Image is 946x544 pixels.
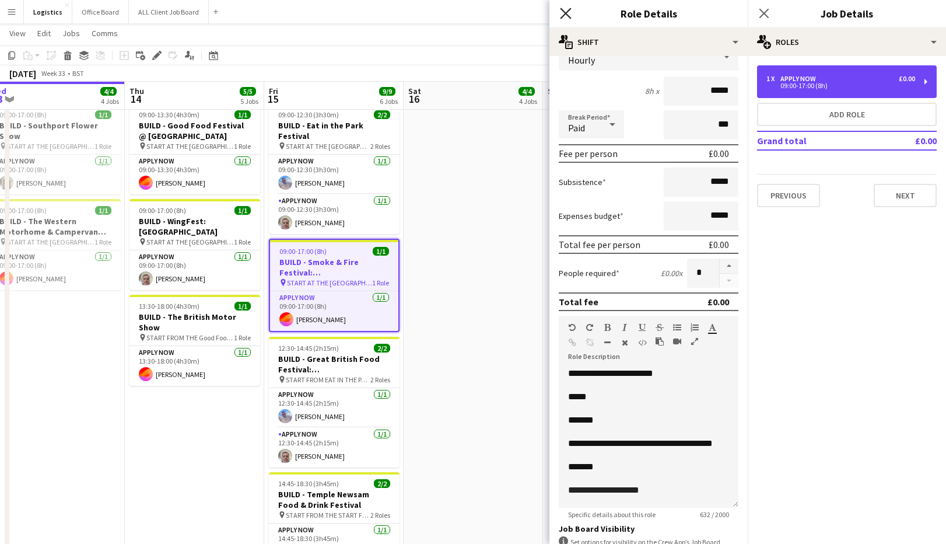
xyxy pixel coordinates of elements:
[638,338,646,347] button: HTML Code
[9,68,36,79] div: [DATE]
[38,69,68,78] span: Week 33
[673,323,681,332] button: Unordered List
[129,216,260,237] h3: BUILD - WingFest: [GEOGRAPHIC_DATA]
[129,120,260,141] h3: BUILD - Good Food Festival @ [GEOGRAPHIC_DATA]
[278,344,339,353] span: 12:30-14:45 (2h15m)
[549,6,748,21] h3: Role Details
[645,86,659,96] div: 8h x
[559,148,618,159] div: Fee per person
[9,28,26,39] span: View
[129,295,260,386] div: 13:30-18:00 (4h30m)1/1BUILD - The British Motor Show START FROM THE Good Food Festival @ [GEOGRAP...
[7,238,94,246] span: START AT THE [GEOGRAPHIC_DATA]
[373,247,389,256] span: 1/1
[656,337,664,346] button: Paste as plain text
[95,110,111,119] span: 1/1
[234,206,251,215] span: 1/1
[546,92,562,106] span: 17
[656,323,664,332] button: Strikethrough
[101,97,119,106] div: 4 Jobs
[708,323,716,332] button: Text Color
[757,131,881,150] td: Grand total
[129,103,260,194] app-job-card: 09:00-13:30 (4h30m)1/1BUILD - Good Food Festival @ [GEOGRAPHIC_DATA] START AT THE [GEOGRAPHIC_DAT...
[278,110,339,119] span: 09:00-12:30 (3h30m)
[37,28,51,39] span: Edit
[269,239,400,332] app-job-card: 09:00-17:00 (8h)1/1BUILD - Smoke & Fire Festival: [GEOGRAPHIC_DATA] START AT THE [GEOGRAPHIC_DATA...
[139,302,199,311] span: 13:30-18:00 (4h30m)
[691,337,699,346] button: Fullscreen
[270,291,398,331] app-card-role: APPLY NOW1/109:00-17:00 (8h)[PERSON_NAME]
[374,110,390,119] span: 2/2
[146,142,234,151] span: START AT THE [GEOGRAPHIC_DATA]
[586,323,594,332] button: Redo
[661,268,682,278] div: £0.00 x
[379,87,395,96] span: 9/9
[269,194,400,234] app-card-role: APPLY NOW1/109:00-12:30 (3h30m)[PERSON_NAME]
[559,177,606,187] label: Subsistence
[766,83,915,89] div: 09:00-17:00 (8h)
[374,344,390,353] span: 2/2
[139,206,186,215] span: 09:00-17:00 (8h)
[129,312,260,333] h3: BUILD - The British Motor Show
[407,92,421,106] span: 16
[757,103,937,126] button: Add role
[370,375,390,384] span: 2 Roles
[621,323,629,332] button: Italic
[129,155,260,194] app-card-role: APPLY NOW1/109:00-13:30 (4h30m)[PERSON_NAME]
[707,296,729,308] div: £0.00
[638,323,646,332] button: Underline
[269,86,278,96] span: Fri
[286,375,370,384] span: START FROM EAT IN THE PARK FESTIVAL
[267,92,278,106] span: 15
[269,354,400,375] h3: BUILD - Great British Food Festival: [GEOGRAPHIC_DATA][PERSON_NAME]
[757,184,820,207] button: Previous
[549,28,748,56] div: Shift
[269,337,400,468] div: 12:30-14:45 (2h15m)2/2BUILD - Great British Food Festival: [GEOGRAPHIC_DATA][PERSON_NAME] START F...
[269,155,400,194] app-card-role: APPLY NOW1/109:00-12:30 (3h30m)[PERSON_NAME]
[279,247,327,256] span: 09:00-17:00 (8h)
[559,296,598,308] div: Total fee
[559,510,665,519] span: Specific details about this role
[874,184,937,207] button: Next
[408,86,421,96] span: Sat
[287,278,372,287] span: START AT THE [GEOGRAPHIC_DATA]
[87,26,122,41] a: Comms
[94,142,111,151] span: 1 Role
[72,69,84,78] div: BST
[240,97,258,106] div: 5 Jobs
[709,148,729,159] div: £0.00
[234,110,251,119] span: 1/1
[95,206,111,215] span: 1/1
[673,337,681,346] button: Insert video
[603,323,611,332] button: Bold
[100,87,117,96] span: 4/4
[518,87,535,96] span: 4/4
[748,6,946,21] h3: Job Details
[720,259,738,274] button: Increase
[270,257,398,278] h3: BUILD - Smoke & Fire Festival: [GEOGRAPHIC_DATA]
[748,28,946,56] div: Roles
[568,122,585,134] span: Paid
[548,86,562,96] span: Sun
[146,238,234,246] span: START AT THE [GEOGRAPHIC_DATA]
[269,103,400,234] app-job-card: 09:00-12:30 (3h30m)2/2BUILD - Eat in the Park Festival START AT THE [GEOGRAPHIC_DATA]2 RolesAPPLY...
[568,323,576,332] button: Undo
[129,250,260,290] app-card-role: APPLY NOW1/109:00-17:00 (8h)[PERSON_NAME]
[559,239,640,250] div: Total fee per person
[234,302,251,311] span: 1/1
[58,26,85,41] a: Jobs
[146,333,234,342] span: START FROM THE Good Food Festival @ [GEOGRAPHIC_DATA]
[129,346,260,386] app-card-role: APPLY NOW1/113:30-18:00 (4h30m)[PERSON_NAME]
[234,238,251,246] span: 1 Role
[766,75,780,83] div: 1 x
[899,75,915,83] div: £0.00
[240,87,256,96] span: 5/5
[691,510,738,519] span: 632 / 2000
[370,142,390,151] span: 2 Roles
[372,278,389,287] span: 1 Role
[129,1,209,23] button: ALL Client Job Board
[286,142,370,151] span: START AT THE [GEOGRAPHIC_DATA]
[139,110,199,119] span: 09:00-13:30 (4h30m)
[129,86,144,96] span: Thu
[24,1,72,23] button: Logistics
[129,199,260,290] div: 09:00-17:00 (8h)1/1BUILD - WingFest: [GEOGRAPHIC_DATA] START AT THE [GEOGRAPHIC_DATA]1 RoleAPPLY ...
